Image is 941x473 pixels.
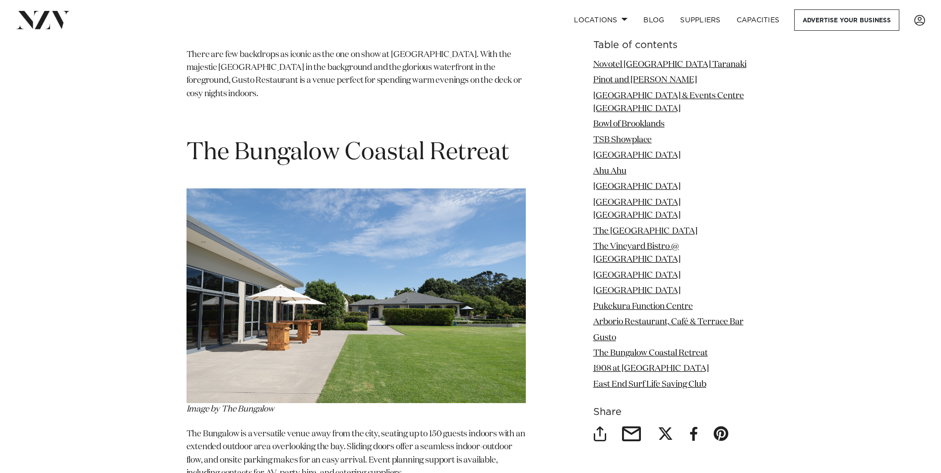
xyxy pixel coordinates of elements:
[794,9,899,31] a: Advertise your business
[593,76,697,84] a: Pinot and [PERSON_NAME]
[593,287,681,296] a: [GEOGRAPHIC_DATA]
[593,349,708,357] a: The Bungalow Coastal Retreat
[187,137,526,169] h1: The Bungalow Coastal Retreat
[593,40,755,51] h6: Table of contents
[566,9,635,31] a: Locations
[593,365,709,373] a: 1908 at [GEOGRAPHIC_DATA]
[729,9,788,31] a: Capacities
[593,92,744,113] a: [GEOGRAPHIC_DATA] & Events Centre [GEOGRAPHIC_DATA]
[187,49,526,101] p: There are few backdrops as iconic as the one on show at [GEOGRAPHIC_DATA]. With the majestic [GEO...
[593,242,681,264] a: The Vineyard Bistro @ [GEOGRAPHIC_DATA]
[593,302,693,311] a: Pukekura Function Centre
[593,152,681,160] a: [GEOGRAPHIC_DATA]
[635,9,672,31] a: BLOG
[16,11,70,29] img: nzv-logo.png
[593,167,627,176] a: Ahu Ahu
[593,408,755,418] h6: Share
[593,120,665,129] a: Bowl of Brooklands
[187,405,274,414] span: Image by The Bungalow
[593,198,681,220] a: [GEOGRAPHIC_DATA] [GEOGRAPHIC_DATA]
[593,334,616,342] a: Gusto
[593,136,652,144] a: TSB Showplace
[593,271,681,280] a: [GEOGRAPHIC_DATA]
[593,380,706,389] a: East End Surf Life Saving Club
[593,60,747,69] a: Novotel [GEOGRAPHIC_DATA] Taranaki
[593,227,697,236] a: The [GEOGRAPHIC_DATA]
[593,318,744,326] a: Arborio Restaurant, Café & Terrace Bar
[593,183,681,191] a: [GEOGRAPHIC_DATA]
[672,9,728,31] a: SUPPLIERS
